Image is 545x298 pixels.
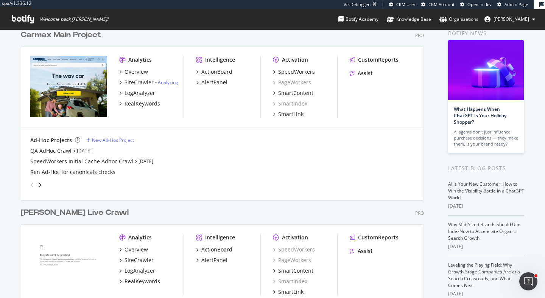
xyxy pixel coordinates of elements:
[505,2,528,7] span: Admin Page
[119,267,155,275] a: LogAnalyzer
[273,100,307,107] div: SmartIndex
[273,278,307,285] a: SmartIndex
[421,2,455,8] a: CRM Account
[358,70,373,77] div: Assist
[119,256,154,264] a: SiteCrawler
[21,207,129,218] div: [PERSON_NAME] Live Crawl
[201,246,232,253] div: ActionBoard
[21,207,132,218] a: [PERSON_NAME] Live Crawl
[201,68,232,76] div: ActionBoard
[467,2,492,7] span: Open in dev
[350,56,399,64] a: CustomReports
[448,221,520,241] a: Why Mid-Sized Brands Should Use IndexNow to Accelerate Organic Search Growth
[86,137,134,143] a: New Ad-Hoc Project
[278,110,304,118] div: SmartLink
[282,234,308,241] div: Activation
[273,267,313,275] a: SmartContent
[439,9,478,29] a: Organizations
[428,2,455,7] span: CRM Account
[30,56,107,117] img: carmax.com
[205,56,235,64] div: Intelligence
[273,246,315,253] a: SpeedWorkers
[30,168,115,176] a: Ren Ad-Hoc for canonicals checks
[21,29,101,40] div: Carmax Main Project
[119,79,178,86] a: SiteCrawler- Analyzing
[448,181,524,201] a: AI Is Your New Customer: How to Win the Visibility Battle in a ChatGPT World
[125,68,148,76] div: Overview
[128,234,152,241] div: Analytics
[201,79,227,86] div: AlertPanel
[448,262,520,289] a: Leveling the Playing Field: Why Growth-Stage Companies Are at a Search Crossroads, and What Comes...
[415,210,424,216] div: Pro
[439,16,478,23] div: Organizations
[338,9,378,29] a: Botify Academy
[273,110,304,118] a: SmartLink
[278,68,315,76] div: SpeedWorkers
[40,16,108,22] span: Welcome back, [PERSON_NAME] !
[119,278,160,285] a: RealKeywords
[273,288,304,296] a: SmartLink
[119,100,160,107] a: RealKeywords
[273,89,313,97] a: SmartContent
[273,68,315,76] a: SpeedWorkers
[338,16,378,23] div: Botify Academy
[119,68,148,76] a: Overview
[30,234,107,295] img: edmunds.com
[158,79,178,85] a: Analyzing
[278,89,313,97] div: SmartContent
[448,29,524,37] div: Botify news
[448,203,524,210] div: [DATE]
[196,246,232,253] a: ActionBoard
[21,29,104,40] a: Carmax Main Project
[273,79,311,86] a: PageWorkers
[282,56,308,64] div: Activation
[196,256,227,264] a: AlertPanel
[358,56,399,64] div: CustomReports
[30,137,72,144] div: Ad-Hoc Projects
[92,137,134,143] div: New Ad-Hoc Project
[196,68,232,76] a: ActionBoard
[494,16,529,22] span: adrianna
[358,234,399,241] div: CustomReports
[278,288,304,296] div: SmartLink
[448,243,524,250] div: [DATE]
[128,56,152,64] div: Analytics
[454,129,518,147] div: AI agents don’t just influence purchase decisions — they make them. Is your brand ready?
[155,79,178,85] div: -
[125,100,160,107] div: RealKeywords
[396,2,416,7] span: CRM User
[30,158,133,165] a: SpeedWorkers Initial Cache Adhoc Crawl
[30,147,72,155] a: QA AdHoc Crawl
[125,256,154,264] div: SiteCrawler
[37,181,42,189] div: angle-right
[125,246,148,253] div: Overview
[119,89,155,97] a: LogAnalyzer
[448,164,524,172] div: Latest Blog Posts
[358,247,373,255] div: Assist
[125,267,155,275] div: LogAnalyzer
[478,13,541,25] button: [PERSON_NAME]
[201,256,227,264] div: AlertPanel
[125,79,154,86] div: SiteCrawler
[519,272,537,290] iframe: Intercom live chat
[27,179,37,191] div: angle-left
[387,9,431,29] a: Knowledge Base
[387,16,431,23] div: Knowledge Base
[350,70,373,77] a: Assist
[497,2,528,8] a: Admin Page
[119,246,148,253] a: Overview
[139,158,153,165] a: [DATE]
[350,234,399,241] a: CustomReports
[196,79,227,86] a: AlertPanel
[454,106,506,125] a: What Happens When ChatGPT Is Your Holiday Shopper?
[448,40,524,100] img: What Happens When ChatGPT Is Your Holiday Shopper?
[344,2,371,8] div: Viz Debugger:
[273,256,311,264] a: PageWorkers
[460,2,492,8] a: Open in dev
[389,2,416,8] a: CRM User
[415,32,424,39] div: Pro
